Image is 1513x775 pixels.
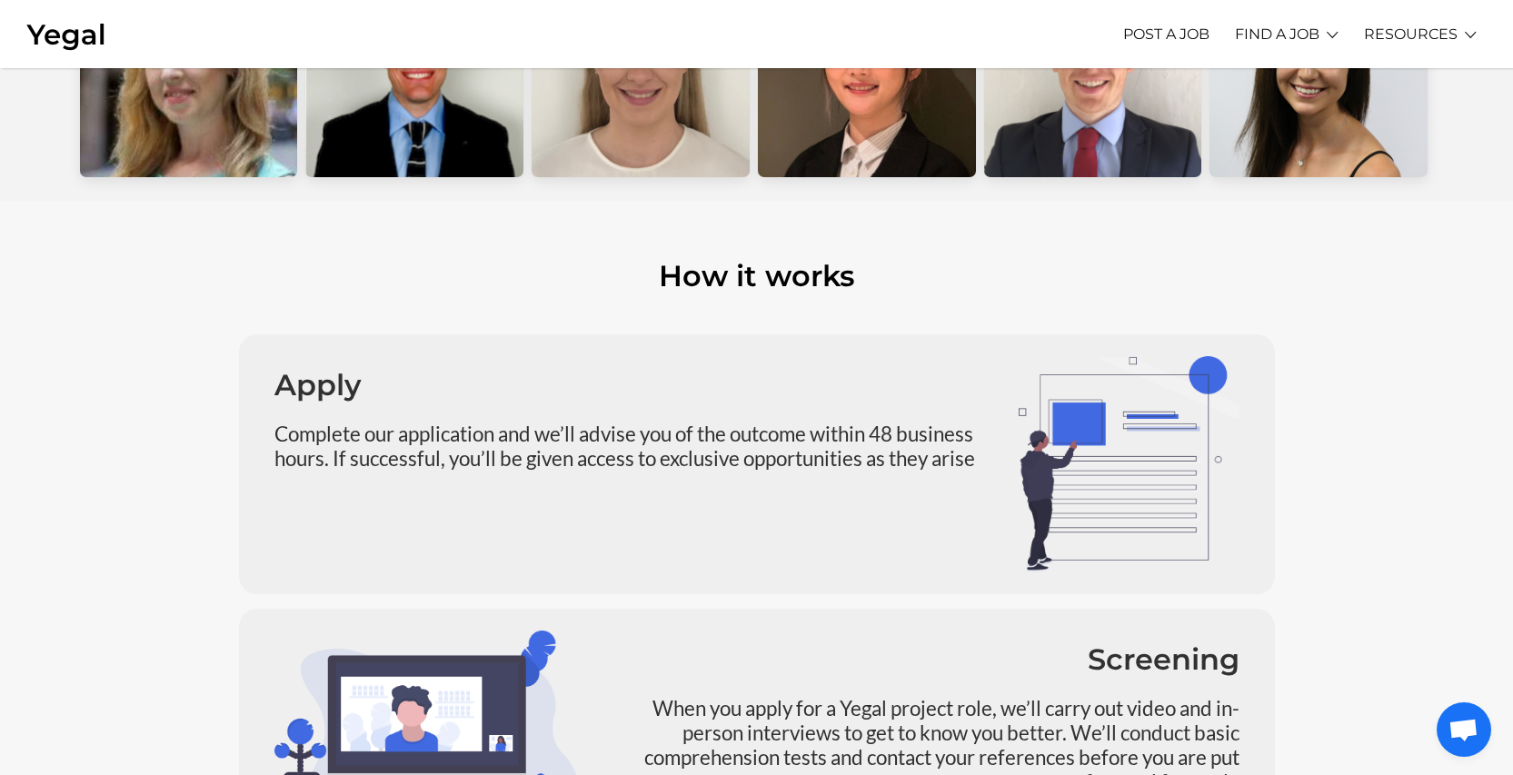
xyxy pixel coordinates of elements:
[1437,702,1491,757] a: Open chat
[1019,356,1239,572] img: component
[605,645,1239,674] h2: Screening
[1123,9,1209,59] a: POST A JOB
[274,371,991,400] h2: Apply
[1364,9,1458,59] a: RESOURCES
[1235,9,1319,59] a: FIND A JOB
[274,422,991,471] p: Complete our application and we’ll advise you of the outcome within 48 business hours. If success...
